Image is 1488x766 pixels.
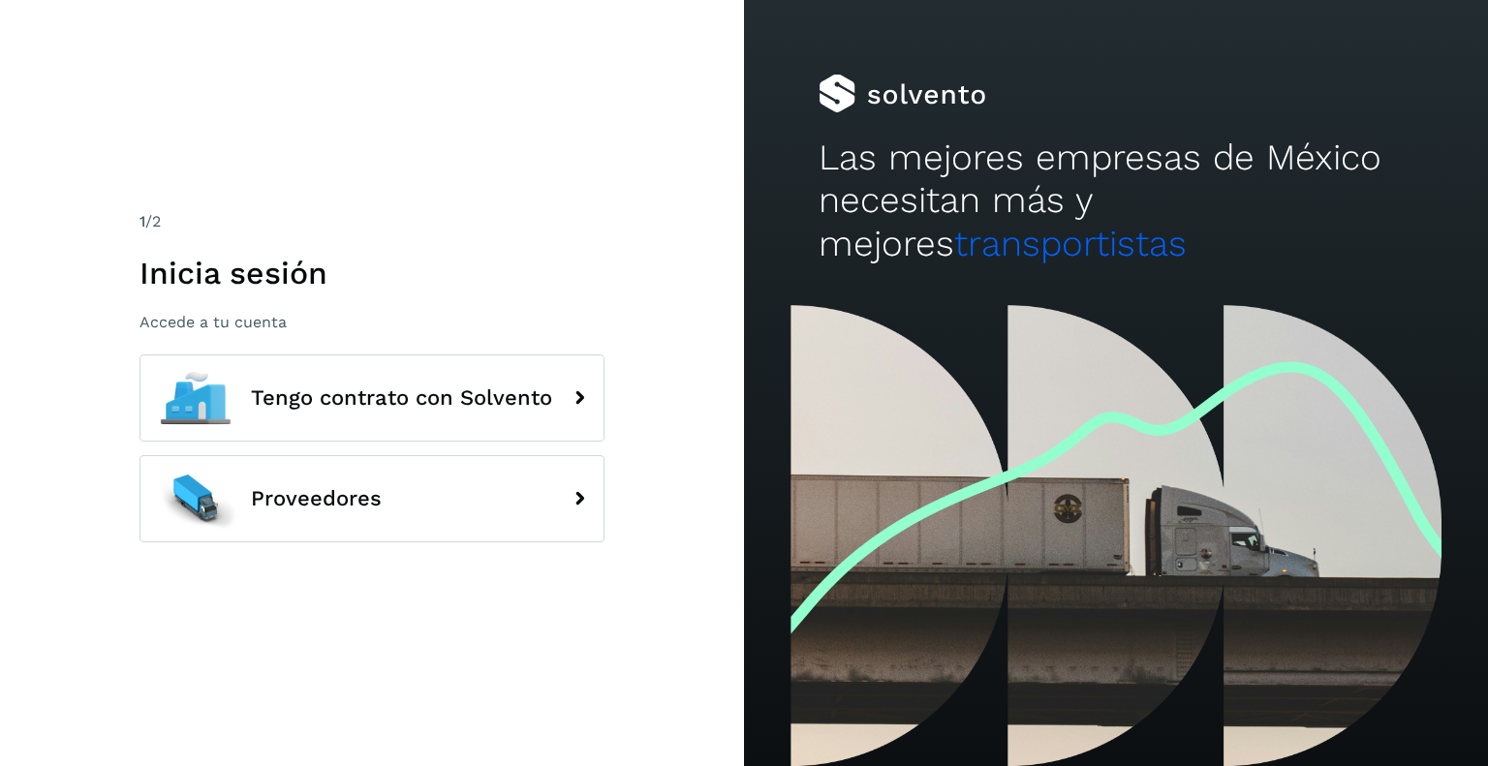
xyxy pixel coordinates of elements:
button: Tengo contrato con Solvento [139,354,604,442]
h2: Las mejores empresas de México necesitan más y mejores [819,137,1413,265]
span: Tengo contrato con Solvento [251,386,552,410]
div: /2 [139,210,604,233]
span: 1 [139,212,145,230]
span: Proveedores [251,487,382,510]
p: Accede a tu cuenta [139,313,604,331]
h1: Inicia sesión [139,255,604,291]
button: Proveedores [139,455,604,542]
span: transportistas [954,223,1187,264]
